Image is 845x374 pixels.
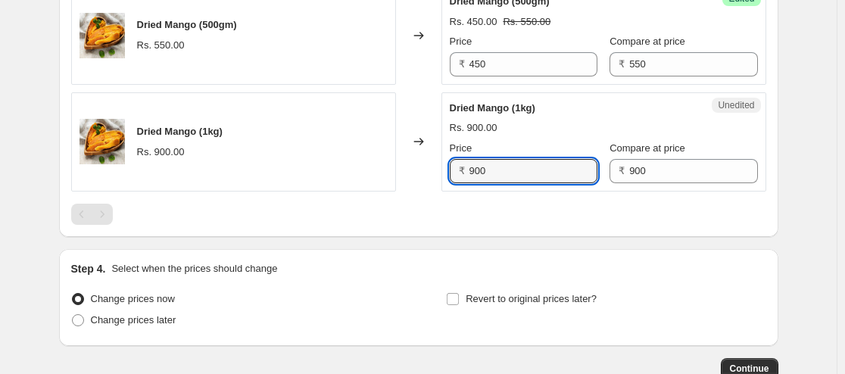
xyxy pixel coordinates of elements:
[466,293,597,304] span: Revert to original prices later?
[503,14,550,30] strike: Rs. 550.00
[71,204,113,225] nav: Pagination
[459,58,465,70] span: ₹
[619,58,625,70] span: ₹
[137,38,185,53] div: Rs. 550.00
[80,119,125,164] img: 64a1c6bdb2fe2e9679cfb41792eb1933_80x.jpg
[111,261,277,276] p: Select when the prices should change
[91,314,176,326] span: Change prices later
[137,126,223,137] span: Dried Mango (1kg)
[137,19,237,30] span: Dried Mango (500gm)
[459,165,465,176] span: ₹
[450,14,497,30] div: Rs. 450.00
[718,99,754,111] span: Unedited
[137,145,185,160] div: Rs. 900.00
[610,142,685,154] span: Compare at price
[619,165,625,176] span: ₹
[610,36,685,47] span: Compare at price
[80,13,125,58] img: 64a1c6bdb2fe2e9679cfb41792eb1933_80x.jpg
[450,36,472,47] span: Price
[91,293,175,304] span: Change prices now
[450,142,472,154] span: Price
[71,261,106,276] h2: Step 4.
[450,102,535,114] span: Dried Mango (1kg)
[450,120,497,136] div: Rs. 900.00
